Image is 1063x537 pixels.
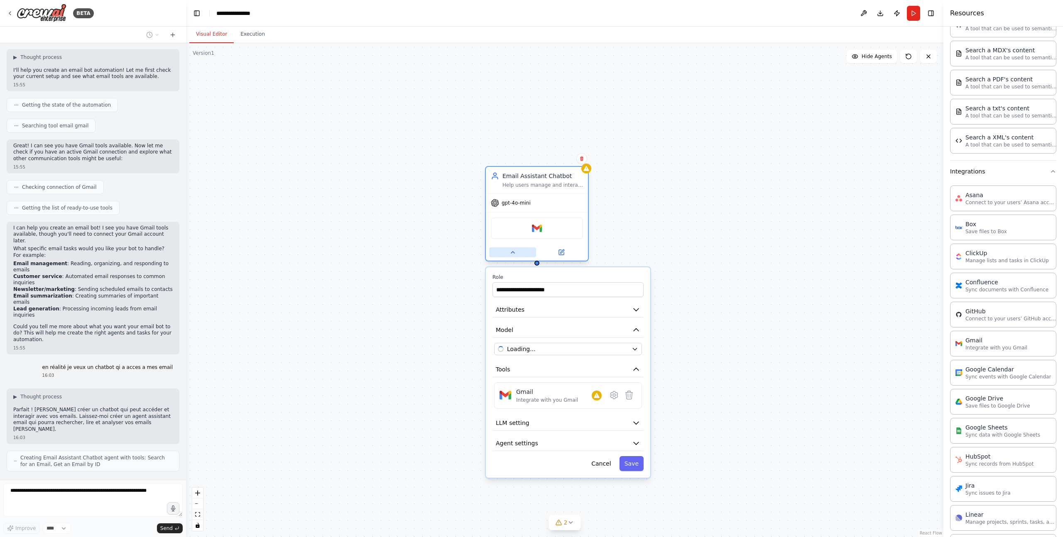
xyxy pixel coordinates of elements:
[22,205,113,211] span: Getting the list of ready-to-use tools
[965,519,1057,525] p: Manage projects, sprints, tasks, and bug tracking in Linear
[965,133,1057,142] div: Search a XML's content
[965,510,1057,519] div: Linear
[22,122,88,129] span: Searching tool email gmail
[42,372,173,378] div: 16:03
[955,79,962,86] img: PDFSearchTool
[191,7,203,19] button: Hide left sidebar
[13,324,173,343] p: Could you tell me more about what you want your email bot to do? This will help me create the rig...
[13,82,173,88] div: 15:55
[965,54,1057,61] p: A tool that can be used to semantic search a query from a MDX's content.
[13,434,173,441] div: 16:03
[955,282,962,289] img: Confluence
[22,102,111,108] span: Getting the state of the automation
[20,54,62,61] span: Thought process
[496,419,529,427] span: LLM setting
[13,345,173,351] div: 15:55
[20,454,172,468] span: Creating Email Assistant Chatbot agent with tools: Search for an Email, Get an Email by ID
[965,481,1011,490] div: Jira
[20,393,62,400] span: Thought process
[965,142,1057,148] p: A tool that can be used to semantic search a query from a XML's content.
[925,7,937,19] button: Hide right sidebar
[955,456,962,463] img: HubSpot
[965,257,1049,264] p: Manage lists and tasks in ClickUp
[13,286,173,293] li: : Sending scheduled emails to contacts
[862,53,892,60] span: Hide Agents
[502,200,531,206] span: gpt-4o-mini
[965,423,1040,432] div: Google Sheets
[143,30,163,40] button: Switch to previous chat
[955,369,962,376] img: Google Calendar
[965,365,1051,373] div: Google Calendar
[965,452,1034,461] div: HubSpot
[965,46,1057,54] div: Search a MDX's content
[13,393,62,400] button: ▶Thought process
[13,293,173,306] li: : Creating summaries of important emails
[955,486,962,492] img: Jira
[3,523,39,534] button: Improve
[13,67,173,80] p: I'll help you create an email bot automation! Let me first check your current setup and see what ...
[965,112,1057,119] p: A tool that can be used to semantic search a query from a txt's content.
[538,247,585,257] button: Open in side panel
[920,531,942,535] a: React Flow attribution
[496,305,524,314] span: Attributes
[192,520,203,531] button: toggle interactivity
[192,509,203,520] button: fit view
[496,439,538,447] span: Agent settings
[955,515,962,521] img: Linear
[965,403,1030,409] p: Save files to Google Drive
[492,415,644,431] button: LLM setting
[955,50,962,57] img: MDXSearchTool
[13,261,67,266] strong: Email management
[965,432,1040,438] p: Sync data with Google Sheets
[507,345,536,353] span: openai/gpt-4o-mini
[13,225,173,244] p: I can help you create an email bot! I see you have Gmail tools available, though you'll need to c...
[13,293,72,299] strong: Email summarization
[160,525,173,532] span: Send
[13,393,17,400] span: ▶
[965,199,1057,206] p: Connect to your users’ Asana accounts
[965,344,1027,351] p: Integrate with you Gmail
[13,273,173,286] li: : Automated email responses to common inquiries
[193,50,214,56] div: Version 1
[192,488,203,498] button: zoom in
[492,362,644,377] button: Tools
[607,388,622,403] button: Configure tool
[485,168,589,263] div: Email Assistant ChatbotHelp users manage and interact with their Gmail emails by searching, readi...
[494,343,642,355] button: Loading...
[192,498,203,509] button: zoom out
[492,436,644,451] button: Agent settings
[516,388,578,396] div: Gmail
[166,30,179,40] button: Start a new chat
[496,326,513,334] span: Model
[189,26,234,43] button: Visual Editor
[13,246,173,259] p: What specific email tasks would you like your bot to handle? For example:
[955,224,962,231] img: Box
[965,286,1048,293] p: Sync documents with Confluence
[502,182,583,188] div: Help users manage and interact with their Gmail emails by searching, reading, and providing insig...
[13,407,173,432] p: Parfait ! [PERSON_NAME] créer un chatbot qui peut accéder et interagir avec vos emails. Laissez-m...
[965,228,1007,235] p: Save files to Box
[965,307,1057,315] div: GitHub
[13,54,62,61] button: ▶Thought process
[965,25,1057,32] p: A tool that can be used to semantic search a query from a JSON's content.
[13,273,62,279] strong: Customer service
[13,286,75,292] strong: Newsletter/marketing
[965,83,1057,90] p: A tool that can be used to semantic search a query from a PDF's content.
[500,389,511,401] img: Gmail
[955,195,962,202] img: Asana
[17,4,66,22] img: Logo
[234,26,272,43] button: Execution
[965,394,1030,403] div: Google Drive
[955,311,962,318] img: GitHub
[496,365,510,373] span: Tools
[965,373,1051,380] p: Sync events with Google Calendar
[532,223,542,233] img: Gmail
[965,278,1048,286] div: Confluence
[965,75,1057,83] div: Search a PDF's content
[13,306,173,319] li: : Processing incoming leads from email inquiries
[622,388,637,403] button: Delete tool
[955,398,962,405] img: Google Drive
[965,461,1034,467] p: Sync records from HubSpot
[13,261,173,273] li: : Reading, organizing, and responding to emails
[13,143,173,162] p: Great! I can see you have Gmail tools available. Now let me check if you have an active Gmail con...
